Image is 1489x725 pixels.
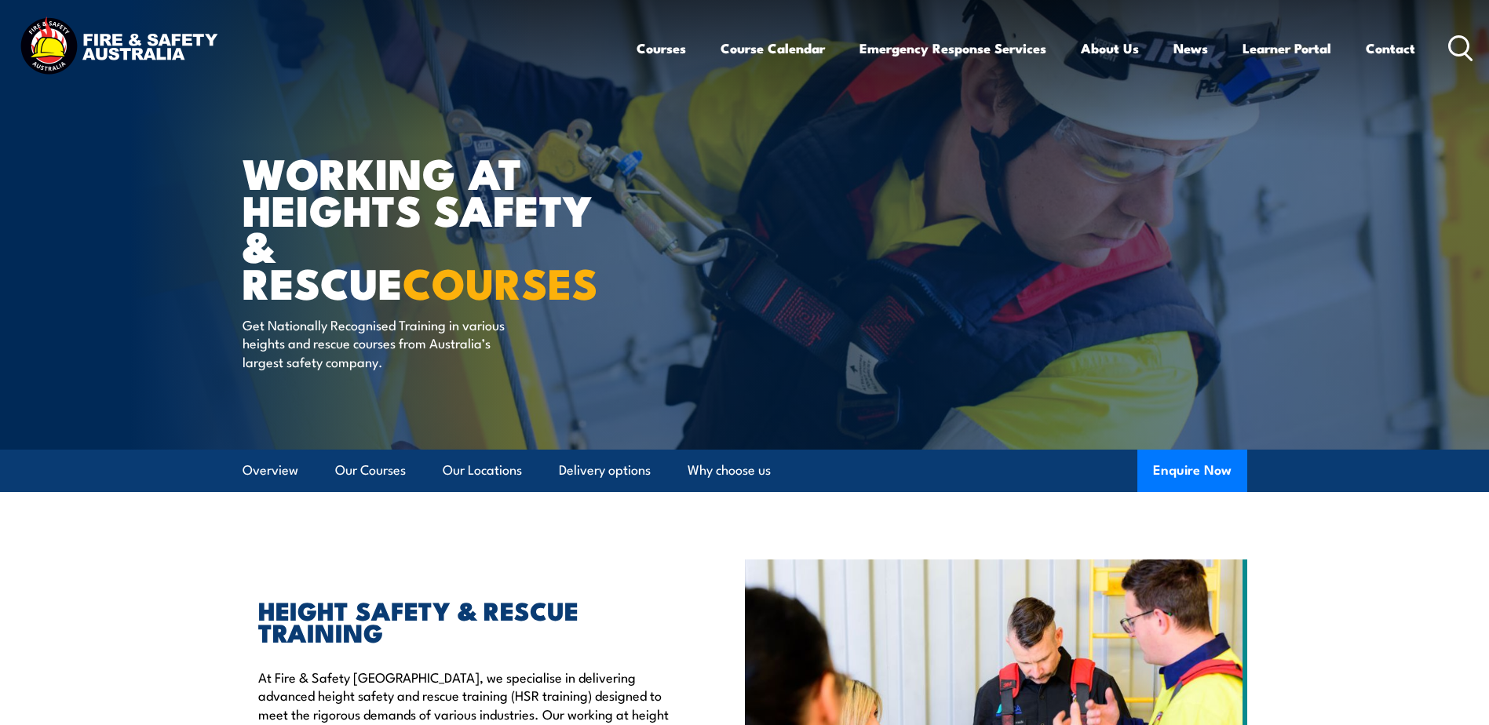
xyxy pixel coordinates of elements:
strong: COURSES [403,249,598,314]
a: News [1173,27,1208,69]
h1: WORKING AT HEIGHTS SAFETY & RESCUE [243,154,630,301]
a: Delivery options [559,450,651,491]
a: Our Locations [443,450,522,491]
a: Courses [637,27,686,69]
a: Overview [243,450,298,491]
h2: HEIGHT SAFETY & RESCUE TRAINING [258,599,673,643]
a: Learner Portal [1243,27,1331,69]
a: About Us [1081,27,1139,69]
button: Enquire Now [1137,450,1247,492]
a: Course Calendar [721,27,825,69]
a: Why choose us [688,450,771,491]
a: Our Courses [335,450,406,491]
a: Emergency Response Services [859,27,1046,69]
p: Get Nationally Recognised Training in various heights and rescue courses from Australia’s largest... [243,315,529,370]
a: Contact [1366,27,1415,69]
